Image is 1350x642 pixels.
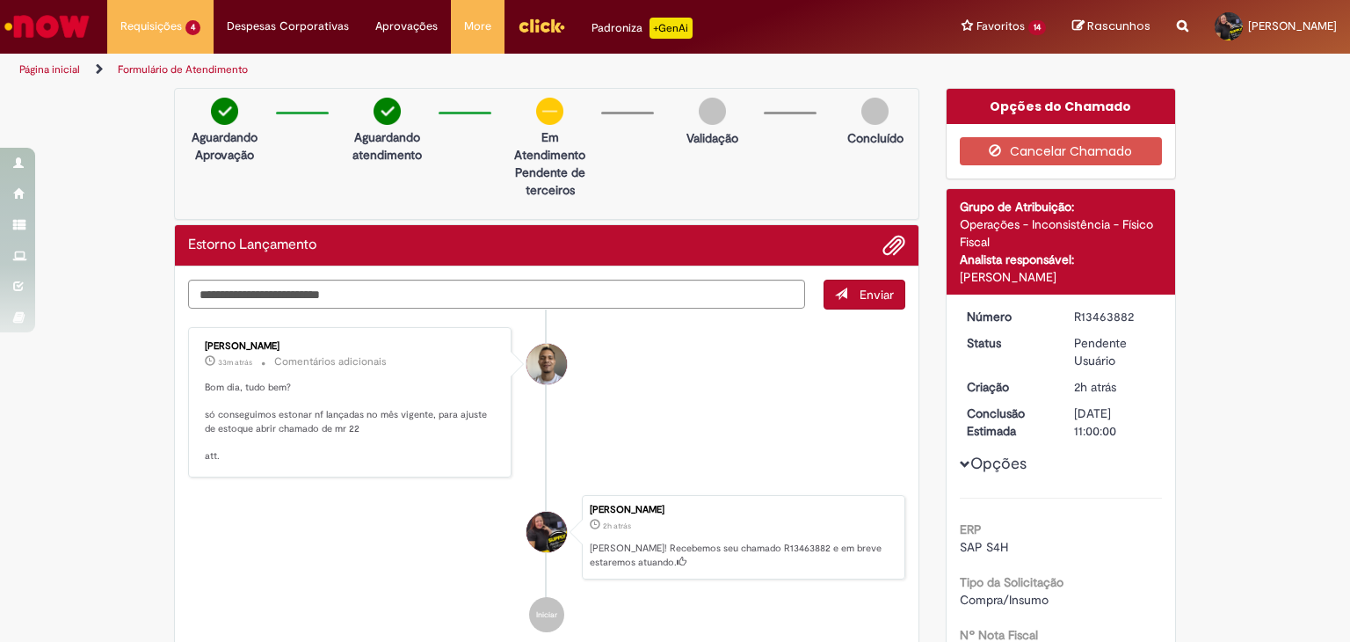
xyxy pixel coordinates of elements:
[1087,18,1150,34] span: Rascunhos
[1074,379,1116,395] time: 29/08/2025 17:53:26
[1074,379,1116,395] span: 2h atrás
[592,18,693,39] div: Padroniza
[860,287,894,303] span: Enviar
[960,137,1163,165] button: Cancelar Chamado
[507,164,592,199] p: Pendente de terceiros
[954,334,1062,352] dt: Status
[536,98,563,125] img: circle-minus.png
[1028,20,1046,35] span: 14
[603,521,631,531] span: 2h atrás
[19,62,80,77] a: Página inicial
[188,495,905,580] li: Marcileia Lima Guimaraes
[205,381,497,463] p: Bom dia, tudo bem? só conseguimos estonar nf lançadas no mês vigente, para ajuste de estoque abri...
[188,237,316,253] h2: Estorno Lançamento Histórico de tíquete
[882,234,905,257] button: Adicionar anexos
[345,128,430,164] p: Aguardando atendimento
[205,341,497,352] div: [PERSON_NAME]
[590,505,896,515] div: [PERSON_NAME]
[603,521,631,531] time: 29/08/2025 17:53:26
[1074,378,1156,396] div: 29/08/2025 17:53:26
[188,280,805,310] textarea: Digite sua mensagem aqui...
[507,128,592,164] p: Em Atendimento
[1072,18,1150,35] a: Rascunhos
[954,308,1062,325] dt: Número
[227,18,349,35] span: Despesas Corporativas
[464,18,491,35] span: More
[960,574,1063,590] b: Tipo da Solicitação
[120,18,182,35] span: Requisições
[211,98,238,125] img: check-circle-green.png
[1074,405,1156,440] div: [DATE] 11:00:00
[590,542,896,569] p: [PERSON_NAME]! Recebemos seu chamado R13463882 e em breve estaremos atuando.
[182,128,267,164] p: Aguardando Aprovação
[374,98,401,125] img: check-circle-green.png
[518,12,565,39] img: click_logo_yellow_360x200.png
[185,20,200,35] span: 4
[960,539,1008,555] span: SAP S4H
[274,354,387,369] small: Comentários adicionais
[960,592,1049,608] span: Compra/Insumo
[960,215,1163,251] div: Operações - Inconsistência - Físico Fiscal
[954,405,1062,440] dt: Conclusão Estimada
[526,344,567,384] div: Joziano De Jesus Oliveira
[13,54,887,86] ul: Trilhas de página
[976,18,1025,35] span: Favoritos
[960,522,982,537] b: ERP
[699,98,726,125] img: img-circle-grey.png
[960,198,1163,215] div: Grupo de Atribuição:
[947,89,1176,124] div: Opções do Chamado
[861,98,889,125] img: img-circle-grey.png
[954,378,1062,396] dt: Criação
[824,280,905,310] button: Enviar
[960,251,1163,268] div: Analista responsável:
[686,129,738,147] p: Validação
[960,268,1163,286] div: [PERSON_NAME]
[375,18,438,35] span: Aprovações
[1074,334,1156,369] div: Pendente Usuário
[847,129,904,147] p: Concluído
[526,512,567,552] div: Marcileia Lima Guimaraes
[2,9,92,44] img: ServiceNow
[1074,308,1156,325] div: R13463882
[118,62,248,77] a: Formulário de Atendimento
[218,357,252,368] span: 33m atrás
[1248,18,1337,33] span: [PERSON_NAME]
[650,18,693,39] p: +GenAi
